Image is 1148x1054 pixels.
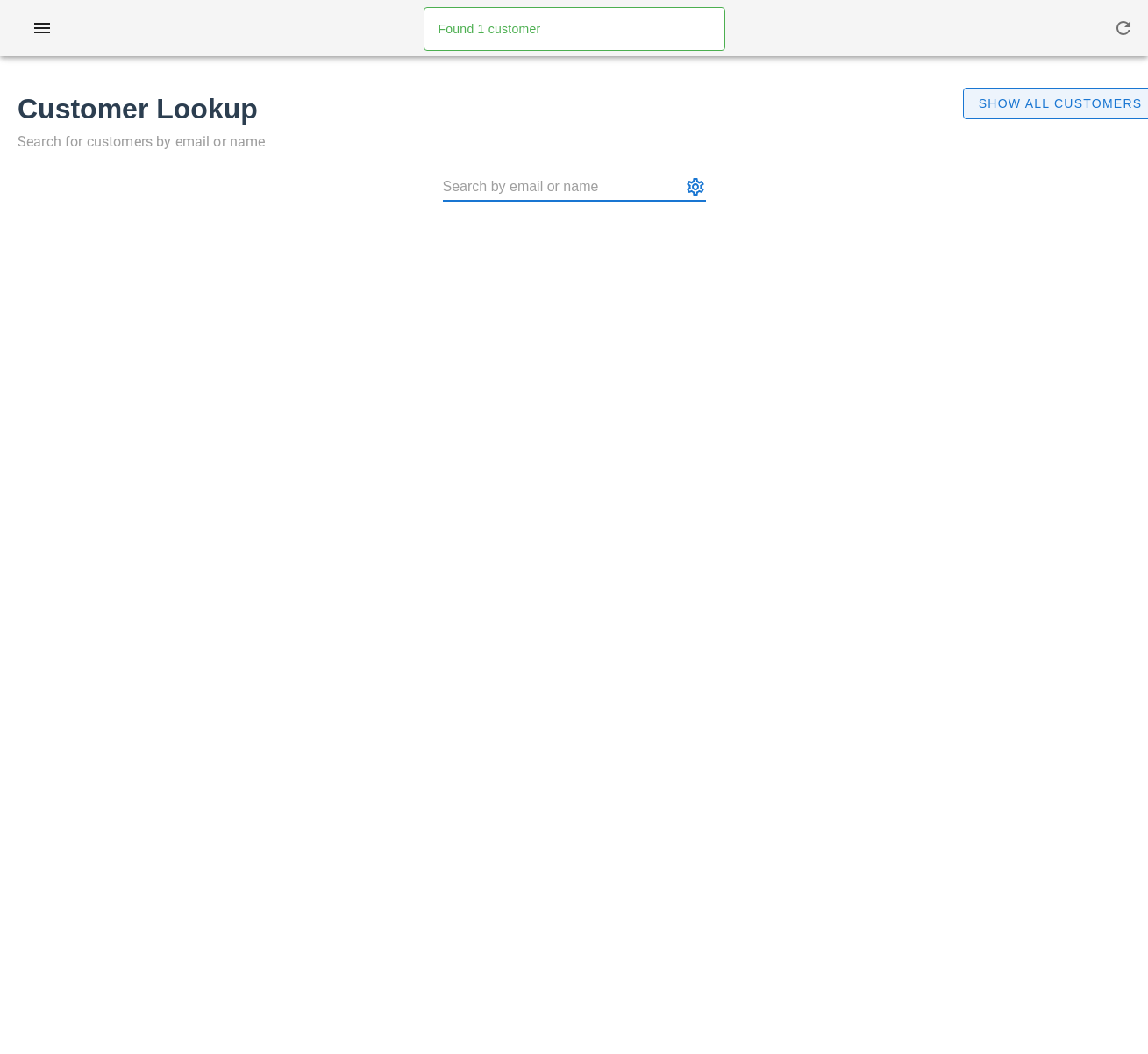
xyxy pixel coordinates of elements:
p: Search for customers by email or name [18,130,942,154]
h1: Customer Lookup [18,88,942,130]
input: Search by email or name [443,173,681,201]
span: Show All Customers [978,96,1143,110]
div: Found 1 customer [424,8,717,50]
button: appended action [685,176,706,197]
